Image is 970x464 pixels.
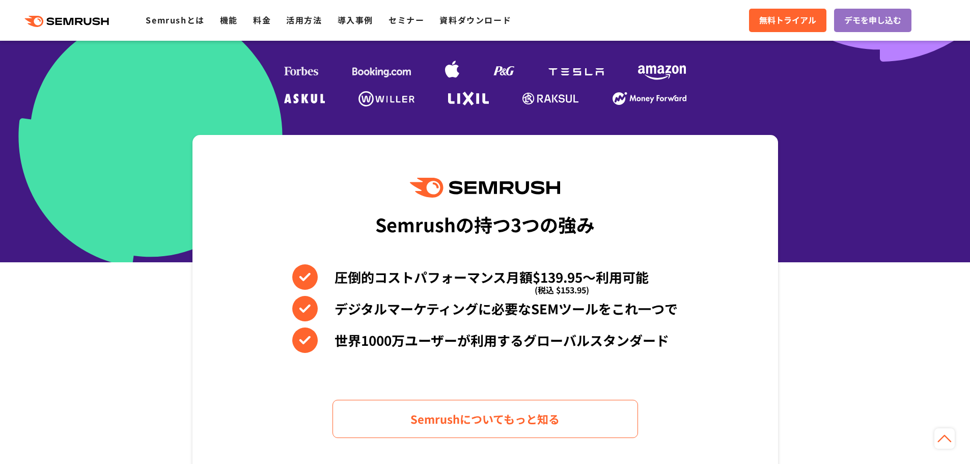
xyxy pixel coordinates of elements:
[834,9,911,32] a: デモを申し込む
[759,14,816,27] span: 無料トライアル
[439,14,511,26] a: 資料ダウンロード
[375,205,595,243] div: Semrushの持つ3つの強み
[844,14,901,27] span: デモを申し込む
[338,14,373,26] a: 導入事例
[410,178,560,198] img: Semrush
[389,14,424,26] a: セミナー
[410,410,560,428] span: Semrushについてもっと知る
[292,296,678,321] li: デジタルマーケティングに必要なSEMツールをこれ一つで
[535,277,589,303] span: (税込 $153.95)
[220,14,238,26] a: 機能
[146,14,204,26] a: Semrushとは
[292,264,678,290] li: 圧倒的コストパフォーマンス月額$139.95〜利用可能
[253,14,271,26] a: 料金
[286,14,322,26] a: 活用方法
[749,9,826,32] a: 無料トライアル
[332,400,638,438] a: Semrushについてもっと知る
[292,327,678,353] li: 世界1000万ユーザーが利用するグローバルスタンダード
